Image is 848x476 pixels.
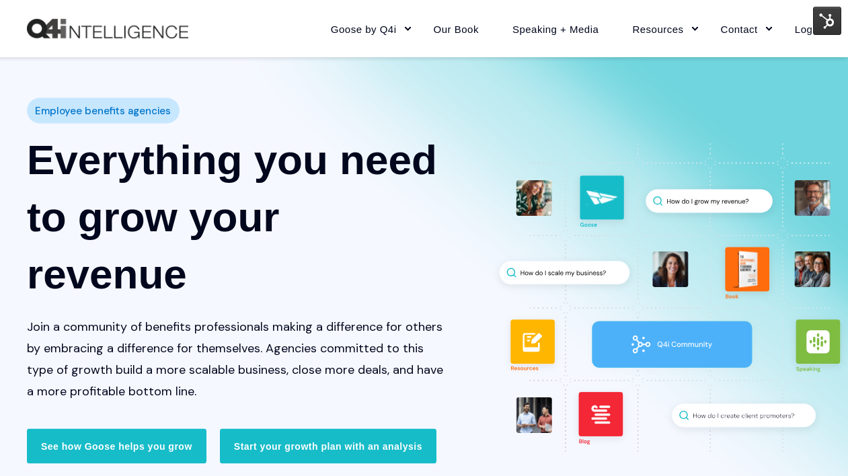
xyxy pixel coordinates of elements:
[813,7,841,35] img: HubSpot Tools Menu Toggle
[35,101,171,120] span: Employee benefits agencies
[27,130,448,302] h1: Everything you need to grow your revenue
[220,428,436,463] a: Start your growth plan with an analysis
[27,428,206,463] a: See how Goose helps you grow
[27,19,188,39] a: Back to Home
[27,19,188,39] img: Q4intelligence, LLC logo
[27,315,448,401] p: Join a community of benefits professionals making a difference for others by embracing a differen...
